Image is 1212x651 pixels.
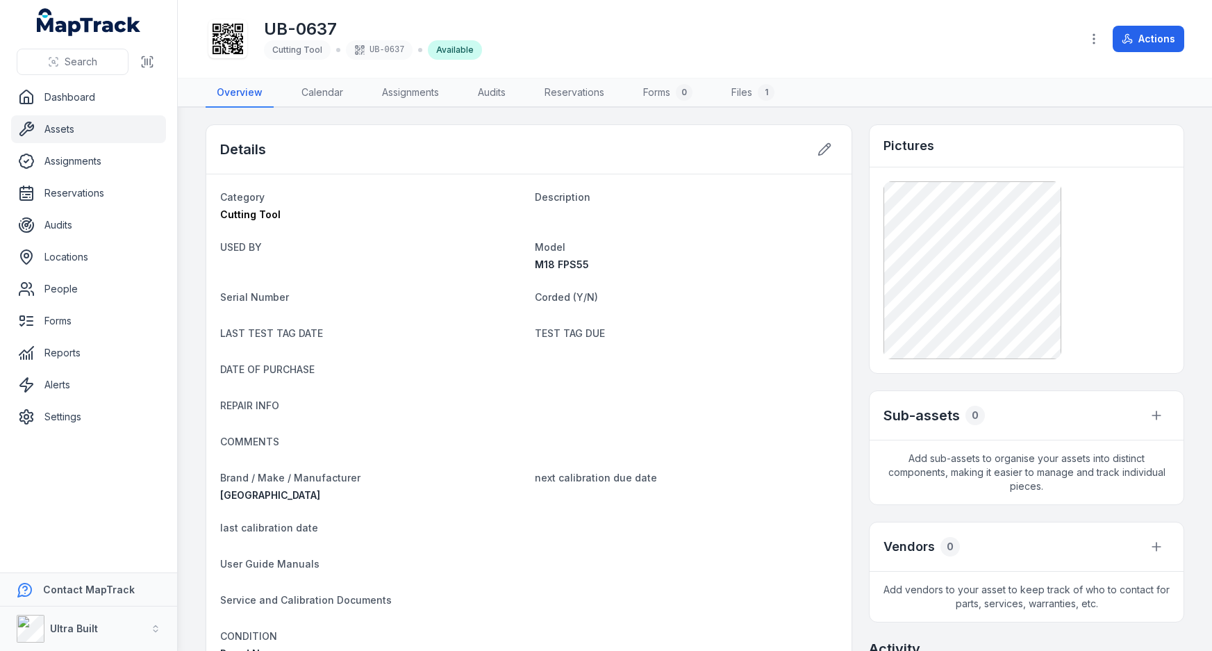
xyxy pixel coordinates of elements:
a: Forms0 [632,79,704,108]
a: Locations [11,243,166,271]
button: Search [17,49,128,75]
a: Dashboard [11,83,166,111]
strong: Ultra Built [50,623,98,634]
a: Files1 [720,79,786,108]
span: CONDITION [220,630,277,642]
span: Add sub-assets to organise your assets into distinct components, making it easier to manage and t... [870,440,1184,504]
a: Reservations [533,79,615,108]
span: Search [65,55,97,69]
a: Forms [11,307,166,335]
a: Assets [11,115,166,143]
a: Audits [11,211,166,239]
span: Service and Calibration Documents [220,594,392,606]
a: Audits [467,79,517,108]
span: COMMENTS [220,436,279,447]
span: REPAIR INFO [220,399,279,411]
span: Corded (Y/N) [535,291,598,303]
a: Reservations [11,179,166,207]
a: Overview [206,79,274,108]
span: Description [535,191,590,203]
span: Brand / Make / Manufacturer [220,472,360,484]
span: TEST TAG DUE [535,327,605,339]
span: DATE OF PURCHASE [220,363,315,375]
span: last calibration date [220,522,318,534]
a: Settings [11,403,166,431]
a: MapTrack [37,8,141,36]
a: People [11,275,166,303]
span: Cutting Tool [220,208,281,220]
span: Cutting Tool [272,44,322,55]
div: 0 [676,84,692,101]
span: USED BY [220,241,262,253]
button: Actions [1113,26,1184,52]
h3: Pictures [883,136,934,156]
strong: Contact MapTrack [43,584,135,595]
a: Calendar [290,79,354,108]
h1: UB-0637 [264,18,482,40]
div: 1 [758,84,774,101]
span: LAST TEST TAG DATE [220,327,323,339]
span: Serial Number [220,291,289,303]
a: Alerts [11,371,166,399]
span: User Guide Manuals [220,558,319,570]
span: M18 FPS55 [535,258,589,270]
div: Available [428,40,482,60]
h3: Vendors [883,537,935,557]
span: Category [220,191,265,203]
span: Add vendors to your asset to keep track of who to contact for parts, services, warranties, etc. [870,572,1184,622]
span: Model [535,241,565,253]
a: Assignments [371,79,450,108]
h2: Sub-assets [883,406,960,425]
a: Assignments [11,147,166,175]
span: next calibration due date [535,472,657,484]
div: 0 [965,406,985,425]
a: Reports [11,339,166,367]
div: UB-0637 [346,40,413,60]
span: [GEOGRAPHIC_DATA] [220,489,320,501]
h2: Details [220,140,266,159]
div: 0 [940,537,960,557]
